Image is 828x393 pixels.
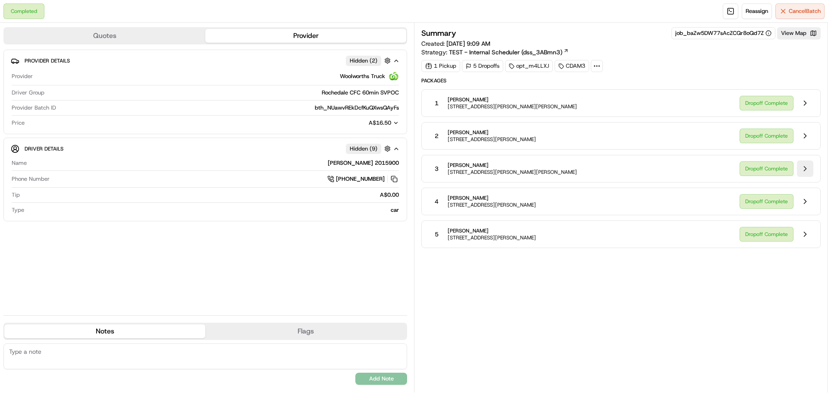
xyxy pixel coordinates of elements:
[340,72,385,80] span: Woolworths Truck
[448,129,536,136] span: [PERSON_NAME]
[11,53,400,68] button: Provider DetailsHidden (2)
[350,57,377,65] span: Hidden ( 2 )
[448,96,577,103] span: [PERSON_NAME]
[350,145,377,153] span: Hidden ( 9 )
[421,77,821,84] span: Packages
[448,103,577,110] span: [STREET_ADDRESS][PERSON_NAME][PERSON_NAME]
[448,201,536,208] span: [STREET_ADDRESS][PERSON_NAME]
[9,82,24,98] img: 1736555255976-a54dd68f-1ca7-489b-9aae-adbdc363a1c4
[17,125,66,134] span: Knowledge Base
[315,104,399,112] span: bth_NUawvREkDcfKuQXwsQAyFs
[23,191,399,199] div: A$0.00
[28,206,399,214] div: car
[435,197,439,206] span: 4
[12,104,56,112] span: Provider Batch ID
[746,7,768,15] span: Reassign
[421,29,456,37] h3: Summary
[435,99,439,107] span: 1
[775,3,825,19] button: CancelBatch
[449,48,569,57] a: TEST - Internal Scheduler (dss_3ABmn3)
[555,60,589,72] div: CDAM3
[448,195,536,201] span: [PERSON_NAME]
[389,71,399,82] img: ww.png
[327,174,399,184] a: [PHONE_NUMBER]
[29,91,109,98] div: We're available if you need us!
[12,119,25,127] span: Price
[5,122,69,137] a: 📗Knowledge Base
[789,7,821,15] span: Cancel Batch
[435,132,439,140] span: 2
[205,324,406,338] button: Flags
[346,143,393,154] button: Hidden (9)
[675,29,772,37] button: job_baZw5DW77sAcZCQr8oQd7Z
[448,169,577,176] span: [STREET_ADDRESS][PERSON_NAME][PERSON_NAME]
[448,234,536,241] span: [STREET_ADDRESS][PERSON_NAME]
[12,175,50,183] span: Phone Number
[742,3,772,19] button: Reassign
[12,191,20,199] span: Tip
[435,230,439,239] span: 5
[322,89,399,97] span: Rochedale CFC 60min SVPOC
[421,39,490,48] span: Created:
[86,146,104,153] span: Pylon
[9,126,16,133] div: 📗
[61,146,104,153] a: Powered byPylon
[25,57,70,64] span: Provider Details
[777,27,821,39] button: View Map
[11,141,400,156] button: Driver DetailsHidden (9)
[346,55,393,66] button: Hidden (2)
[9,35,157,48] p: Welcome 👋
[12,72,33,80] span: Provider
[448,227,536,234] span: [PERSON_NAME]
[449,48,562,57] span: TEST - Internal Scheduler (dss_3ABmn3)
[29,82,141,91] div: Start new chat
[12,89,44,97] span: Driver Group
[448,136,536,143] span: [STREET_ADDRESS][PERSON_NAME]
[205,29,406,43] button: Provider
[323,119,399,127] button: A$16.50
[25,145,63,152] span: Driver Details
[369,119,391,126] span: A$16.50
[9,9,26,26] img: Nash
[4,324,205,338] button: Notes
[505,60,553,72] div: opt_m4LLXJ
[12,206,24,214] span: Type
[421,60,460,72] div: 1 Pickup
[82,125,138,134] span: API Documentation
[30,159,399,167] div: [PERSON_NAME] 2015900
[22,56,142,65] input: Clear
[446,40,490,47] span: [DATE] 9:09 AM
[462,60,503,72] div: 5 Dropoffs
[4,29,205,43] button: Quotes
[69,122,142,137] a: 💻API Documentation
[12,159,27,167] span: Name
[448,162,577,169] span: [PERSON_NAME]
[147,85,157,95] button: Start new chat
[421,48,569,57] div: Strategy:
[435,164,439,173] span: 3
[73,126,80,133] div: 💻
[336,175,385,183] span: [PHONE_NUMBER]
